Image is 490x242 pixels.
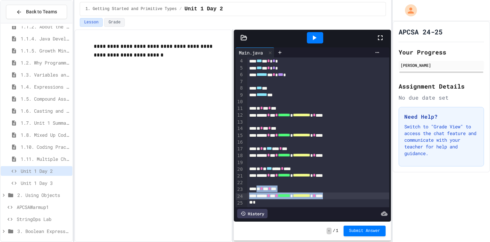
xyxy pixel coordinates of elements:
[21,59,70,66] span: 1.2. Why Programming? Why [GEOGRAPHIC_DATA]?
[17,192,70,199] span: 2. Using Objects
[235,125,244,132] div: 14
[80,18,103,27] button: Lesson
[235,58,244,65] div: 4
[21,179,70,187] span: Unit 1 Day 3
[235,193,244,200] div: 24
[344,226,386,236] button: Submit Answer
[235,132,244,139] div: 15
[235,72,244,78] div: 6
[327,228,332,234] span: -
[237,209,268,218] div: History
[235,65,244,72] div: 5
[179,6,182,12] span: /
[21,107,70,114] span: 1.6. Casting and Ranges of Variables
[235,49,266,56] div: Main.java
[235,200,244,207] div: 25
[235,105,244,112] div: 11
[235,112,244,119] div: 12
[21,167,70,174] span: Unit 1 Day 2
[235,159,244,166] div: 19
[404,123,478,157] p: Switch to "Grade View" to access the chat feature and communicate with your teacher for help and ...
[17,204,70,211] span: APCSAWarmup1
[85,6,177,12] span: 1. Getting Started and Primitive Types
[235,47,275,57] div: Main.java
[404,113,478,121] h3: Need Help?
[235,179,244,186] div: 22
[399,47,484,57] h2: Your Progress
[235,186,244,193] div: 23
[21,47,70,54] span: 1.1.5. Growth Mindset and Pair Programming
[235,119,244,126] div: 13
[21,35,70,42] span: 1.1.4. Java Development Environments
[399,82,484,91] h2: Assignment Details
[235,146,244,152] div: 17
[184,5,223,13] span: Unit 1 Day 2
[333,228,335,234] span: /
[235,79,244,85] div: 7
[399,94,484,102] div: No due date set
[399,27,443,36] h1: APCSA 24-25
[17,228,70,235] span: 3. Boolean Expressions and If Statements
[21,155,70,162] span: 1.11. Multiple Choice Exercises
[21,131,70,138] span: 1.8. Mixed Up Code Practice
[235,99,244,105] div: 10
[235,139,244,146] div: 16
[235,152,244,159] div: 18
[6,5,67,19] button: Back to Teams
[401,62,482,68] div: [PERSON_NAME]
[21,119,70,126] span: 1.7. Unit 1 Summary
[235,207,244,213] div: 26
[235,173,244,179] div: 21
[104,18,125,27] button: Grade
[21,83,70,90] span: 1.4. Expressions and Assignment Statements
[336,228,338,234] span: 1
[26,8,57,15] span: Back to Teams
[21,71,70,78] span: 1.3. Variables and Data Types
[235,166,244,173] div: 20
[21,95,70,102] span: 1.5. Compound Assignment Operators
[235,92,244,99] div: 9
[398,3,419,18] div: My Account
[21,143,70,150] span: 1.10. Coding Practice
[21,23,70,30] span: 1.1.2. About the AP CS A Exam
[349,228,380,234] span: Submit Answer
[235,85,244,92] div: 8
[17,216,70,223] span: StringOps Lab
